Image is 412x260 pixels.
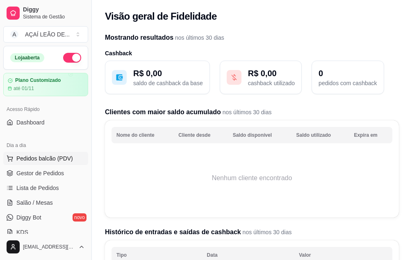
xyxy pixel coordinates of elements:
span: [EMAIL_ADDRESS][DOMAIN_NAME] [23,244,75,250]
a: KDS [3,226,88,239]
th: Saldo disponível [228,127,291,143]
button: R$ 0,00cashback utilizado [220,61,302,94]
button: Pedidos balcão (PDV) [3,152,88,165]
div: Loja aberta [10,53,44,62]
h2: Clientes com maior saldo acumulado [105,107,399,117]
h2: Mostrando resultados [105,33,399,43]
span: Pedidos balcão (PDV) [16,154,73,163]
th: Cliente desde [173,127,228,143]
span: Diggy Bot [16,213,41,222]
article: Plano Customizado [15,77,61,84]
span: Lista de Pedidos [16,184,59,192]
th: Saldo utilizado [291,127,349,143]
div: Acesso Rápido [3,103,88,116]
span: Salão / Mesas [16,199,53,207]
h2: Visão geral de Fidelidade [105,10,217,23]
p: R$ 0,00 [248,68,295,79]
a: Gestor de Pedidos [3,167,88,180]
div: AÇAÍ LEÃO DE ... [25,30,70,38]
a: Salão / Mesas [3,196,88,209]
div: Dia a dia [3,139,88,152]
th: Nome do cliente [112,127,173,143]
p: pedidos com cashback [319,79,377,87]
h3: Cashback [105,49,399,57]
a: Diggy Botnovo [3,211,88,224]
span: nos últimos 30 dias [241,229,292,235]
a: Lista de Pedidos [3,181,88,194]
span: Sistema de Gestão [23,14,85,20]
p: cashback utilizado [248,79,295,87]
p: 0 [319,68,377,79]
span: A [10,30,18,38]
button: Alterar Status [63,53,81,63]
a: Plano Customizadoaté 01/11 [3,73,88,96]
p: saldo de cashback da base [133,79,203,87]
span: nos últimos 30 dias [173,34,224,41]
button: [EMAIL_ADDRESS][DOMAIN_NAME] [3,237,88,257]
td: Nenhum cliente encontrado [112,145,392,211]
a: Dashboard [3,116,88,129]
th: Expira em [349,127,392,143]
span: KDS [16,228,28,236]
a: DiggySistema de Gestão [3,3,88,23]
h2: Histórico de entradas e saídas de cashback [105,227,399,237]
p: R$ 0,00 [133,68,203,79]
span: Gestor de Pedidos [16,169,64,177]
article: até 01/11 [14,85,34,92]
span: nos últimos 30 dias [221,109,272,115]
span: Dashboard [16,118,45,127]
span: Diggy [23,6,85,14]
button: Select a team [3,26,88,43]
